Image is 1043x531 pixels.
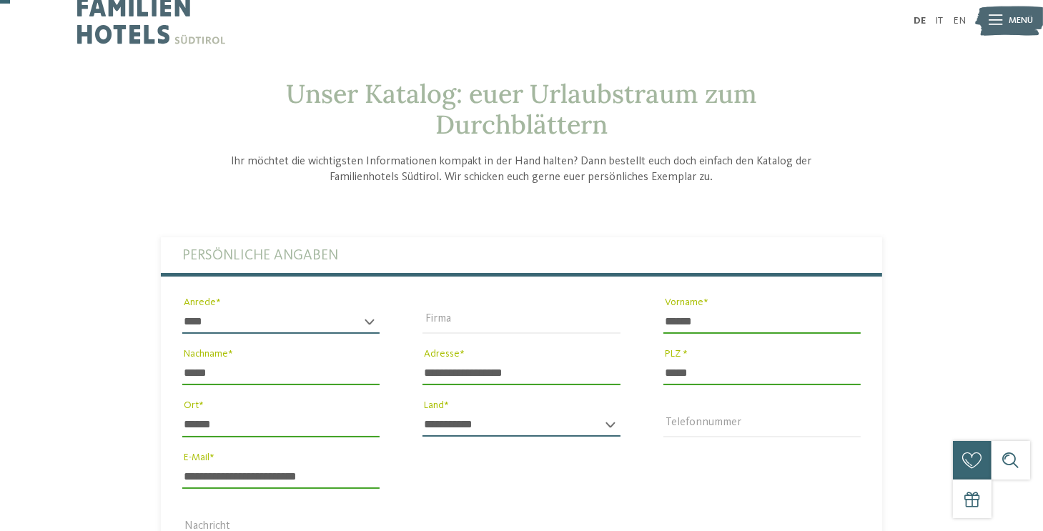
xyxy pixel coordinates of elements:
a: IT [935,16,943,26]
span: Menü [1009,14,1033,27]
p: Ihr möchtet die wichtigsten Informationen kompakt in der Hand halten? Dann bestellt euch doch ein... [216,154,828,186]
a: EN [953,16,966,26]
a: DE [914,16,926,26]
label: Persönliche Angaben [182,237,861,273]
span: Unser Katalog: euer Urlaubstraum zum Durchblättern [286,77,757,141]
